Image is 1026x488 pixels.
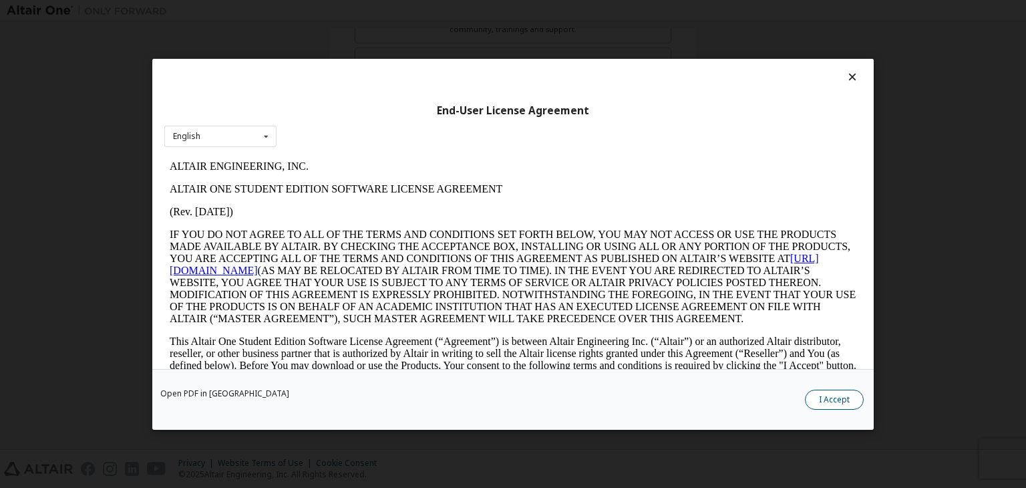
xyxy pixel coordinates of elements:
p: This Altair One Student Edition Software License Agreement (“Agreement”) is between Altair Engine... [5,180,692,229]
p: (Rev. [DATE]) [5,51,692,63]
a: [URL][DOMAIN_NAME] [5,98,655,121]
p: IF YOU DO NOT AGREE TO ALL OF THE TERMS AND CONDITIONS SET FORTH BELOW, YOU MAY NOT ACCESS OR USE... [5,74,692,170]
div: End-User License Agreement [164,104,862,117]
button: I Accept [805,390,864,410]
p: ALTAIR ENGINEERING, INC. [5,5,692,17]
div: English [173,132,200,140]
a: Open PDF in [GEOGRAPHIC_DATA] [160,390,289,398]
p: ALTAIR ONE STUDENT EDITION SOFTWARE LICENSE AGREEMENT [5,28,692,40]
